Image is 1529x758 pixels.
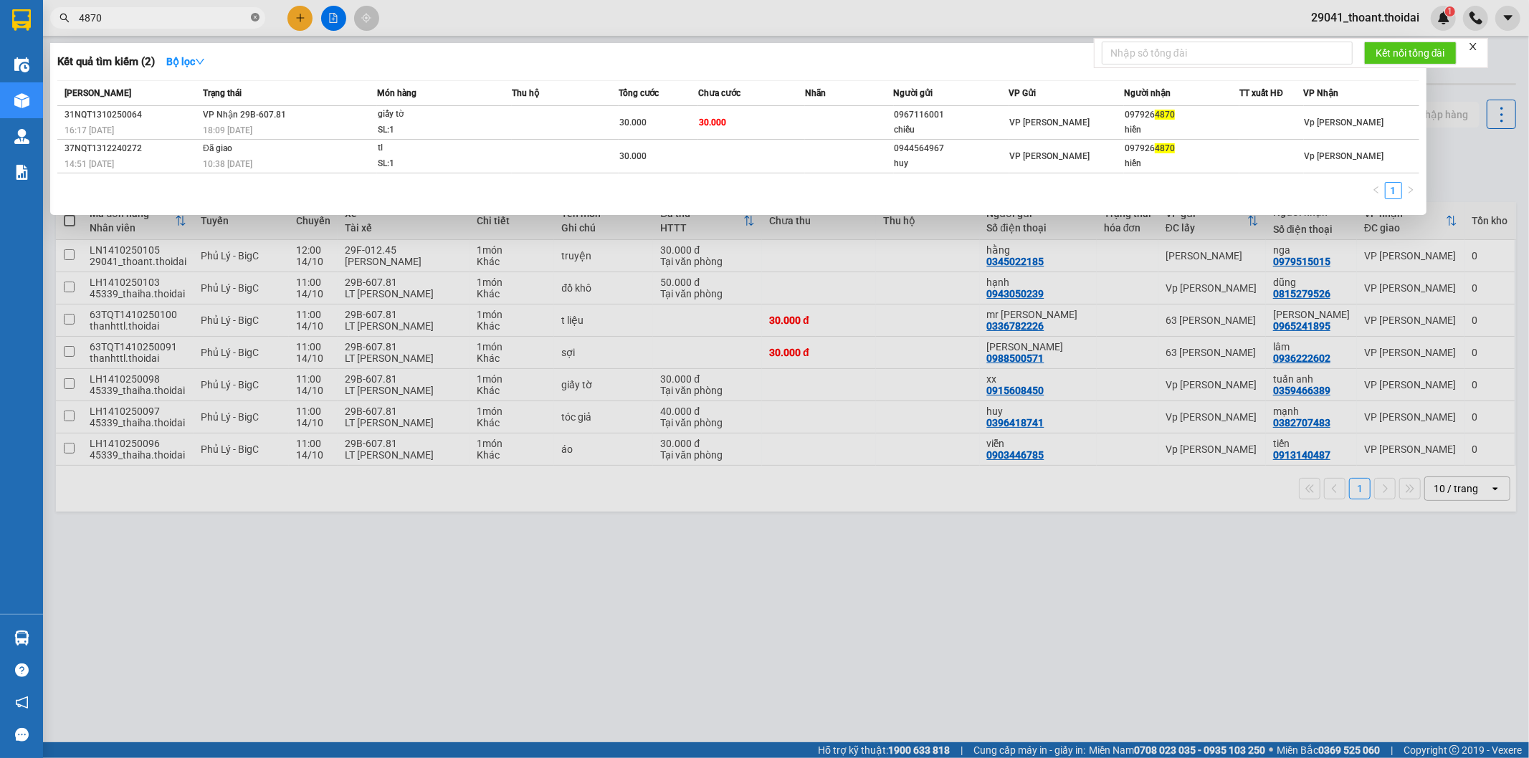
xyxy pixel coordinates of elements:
[12,9,31,31] img: logo-vxr
[1364,42,1457,64] button: Kết nối tổng đài
[195,57,205,67] span: down
[895,141,1009,156] div: 0944564967
[155,50,216,73] button: Bộ lọcdown
[65,125,114,135] span: 16:17 [DATE]
[699,117,726,128] span: 30.000
[203,88,242,98] span: Trạng thái
[377,88,416,98] span: Món hàng
[15,696,29,709] span: notification
[1368,182,1385,199] button: left
[619,117,647,128] span: 30.000
[1125,156,1239,171] div: hiền
[65,159,114,169] span: 14:51 [DATE]
[1010,151,1090,161] span: VP [PERSON_NAME]
[1468,42,1478,52] span: close
[894,88,933,98] span: Người gửi
[59,13,70,23] span: search
[378,107,485,123] div: giấy tờ
[1305,151,1384,161] span: Vp [PERSON_NAME]
[1402,182,1419,199] li: Next Page
[1239,88,1283,98] span: TT xuất HĐ
[378,140,485,156] div: tl
[251,11,259,25] span: close-circle
[1402,182,1419,199] button: right
[1102,42,1353,64] input: Nhập số tổng đài
[378,156,485,172] div: SL: 1
[57,54,155,69] h3: Kết quả tìm kiếm ( 2 )
[1125,123,1239,138] div: hiền
[512,88,539,98] span: Thu hộ
[619,88,659,98] span: Tổng cước
[203,110,286,120] span: VP Nhận 29B-607.81
[1124,88,1171,98] span: Người nhận
[203,143,232,153] span: Đã giao
[1125,141,1239,156] div: 097926
[1125,107,1239,123] div: 097926
[1009,88,1037,98] span: VP Gửi
[1385,182,1402,199] li: 1
[1304,88,1339,98] span: VP Nhận
[1376,45,1445,61] span: Kết nối tổng đài
[203,159,252,169] span: 10:38 [DATE]
[1406,186,1415,194] span: right
[1155,143,1175,153] span: 4870
[65,88,131,98] span: [PERSON_NAME]
[14,129,29,144] img: warehouse-icon
[14,165,29,180] img: solution-icon
[15,663,29,677] span: question-circle
[1155,110,1175,120] span: 4870
[895,156,1009,171] div: huy
[79,10,248,26] input: Tìm tên, số ĐT hoặc mã đơn
[895,123,1009,138] div: chiều
[805,88,826,98] span: Nhãn
[895,107,1009,123] div: 0967116001
[251,13,259,21] span: close-circle
[1368,182,1385,199] li: Previous Page
[65,141,199,156] div: 37NQT1312240272
[15,728,29,742] span: message
[166,56,205,67] strong: Bộ lọc
[14,93,29,108] img: warehouse-icon
[619,151,647,161] span: 30.000
[378,123,485,138] div: SL: 1
[698,88,740,98] span: Chưa cước
[14,57,29,72] img: warehouse-icon
[65,107,199,123] div: 31NQT1310250064
[1386,183,1401,198] a: 1
[14,630,29,646] img: warehouse-icon
[1010,117,1090,128] span: VP [PERSON_NAME]
[1372,186,1381,194] span: left
[203,125,252,135] span: 18:09 [DATE]
[1305,117,1384,128] span: Vp [PERSON_NAME]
